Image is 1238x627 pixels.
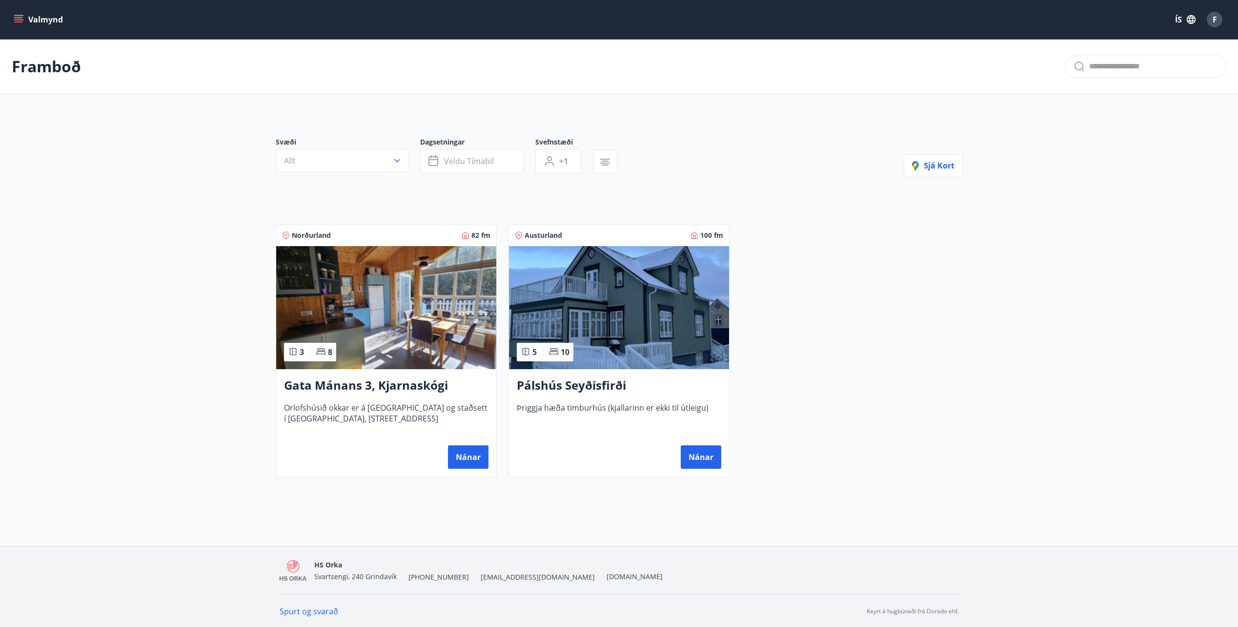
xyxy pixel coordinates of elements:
span: Dagsetningar [420,137,535,149]
span: 5 [532,347,537,357]
button: Allt [276,149,408,172]
button: +1 [535,149,581,173]
a: Spurt og svarað [280,606,338,617]
span: Austurland [525,230,562,240]
span: 3 [300,347,304,357]
span: HS Orka [314,560,342,569]
span: Svæði [276,137,420,149]
span: Allt [284,155,296,166]
p: Framboð [12,56,81,77]
span: 100 fm [700,230,723,240]
span: 8 [328,347,332,357]
h3: Pálshús Seyðisfirði [517,377,721,395]
img: 4KEE8UqMSwrAKrdyHDgoo3yWdiux5j3SefYx3pqm.png [280,560,307,581]
button: Sjá kort [904,154,963,177]
span: +1 [559,156,568,167]
span: Orlofshúsið okkar er á [GEOGRAPHIC_DATA] og staðsett í [GEOGRAPHIC_DATA], [STREET_ADDRESS] [284,402,488,435]
h3: Gata Mánans 3, Kjarnaskógi [284,377,488,395]
a: [DOMAIN_NAME] [607,572,663,581]
span: Norðurland [292,230,331,240]
span: 10 [561,347,569,357]
button: Veldu tímabil [420,149,524,173]
span: F [1213,14,1217,25]
span: Þriggja hæða timburhús (kjallarinn er ekki til útleigu) [517,402,721,435]
span: [EMAIL_ADDRESS][DOMAIN_NAME] [481,572,595,582]
span: 82 fm [471,230,490,240]
button: Nánar [681,445,721,469]
span: Sjá kort [912,160,954,171]
img: Paella dish [276,246,496,369]
button: Nánar [448,445,488,469]
button: ÍS [1170,11,1201,28]
span: Svefnstæði [535,137,593,149]
span: Veldu tímabil [444,156,494,167]
button: F [1203,8,1226,31]
button: menu [12,11,67,28]
span: [PHONE_NUMBER] [408,572,469,582]
img: Paella dish [509,246,729,369]
span: Svartsengi, 240 Grindavík [314,572,397,581]
p: Keyrt á hugbúnaði frá Dorado ehf. [867,607,959,616]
